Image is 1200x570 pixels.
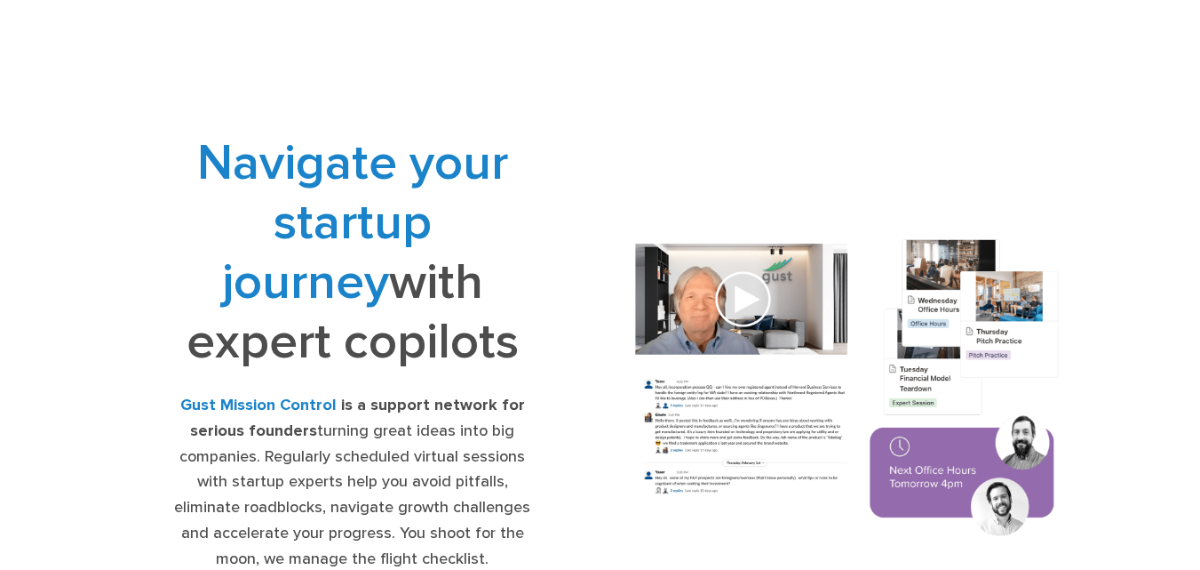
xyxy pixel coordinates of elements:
h1: with expert copilots [164,133,539,372]
img: Composition of calendar events, a video call presentation, and chat rooms [613,222,1082,558]
strong: Gust Mission Control [180,396,337,414]
span: Navigate your startup journey [197,133,508,312]
strong: is a support network for serious founders [190,396,525,440]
